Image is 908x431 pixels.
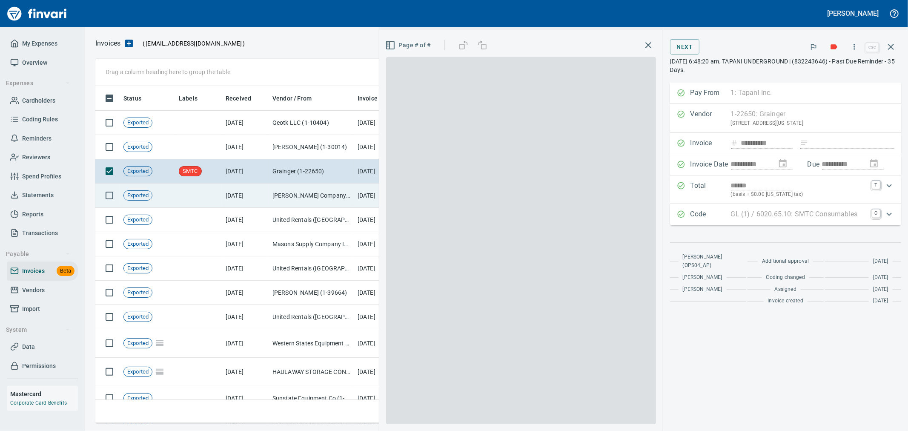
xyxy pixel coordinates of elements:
span: [DATE] [873,257,888,266]
div: Expand [670,204,901,225]
span: Exported [124,368,152,376]
span: Invoice Date [358,93,392,103]
span: Exported [124,313,152,321]
a: My Expenses [7,34,78,53]
button: [PERSON_NAME] [825,7,881,20]
span: Vendors [22,285,45,296]
a: Statements [7,186,78,205]
span: Exported [124,167,152,175]
span: Received [226,93,262,103]
span: Statements [22,190,54,201]
span: Beta [57,266,74,276]
td: [DATE] [354,159,407,184]
a: Coding Rules [7,110,78,129]
td: United Rentals ([GEOGRAPHIC_DATA]), Inc. (1-11054) [269,305,354,329]
span: Overview [22,57,47,68]
span: Cardholders [22,95,55,106]
span: Exported [124,264,152,273]
button: Labels [825,37,843,56]
td: [DATE] [354,135,407,159]
td: [DATE] [354,329,407,358]
td: Western States Equipment Co. (1-11113) [269,329,354,358]
a: Cardholders [7,91,78,110]
span: Exported [124,240,152,248]
a: Transactions [7,224,78,243]
td: [PERSON_NAME] (1-30014) [269,135,354,159]
p: GL (1) / 6020.65.10: SMTC Consumables [731,209,858,219]
td: [DATE] [354,358,407,386]
span: Invoice Date [358,93,403,103]
span: [EMAIL_ADDRESS][DOMAIN_NAME] [145,39,243,48]
p: (basis + $0.00 [US_STATE] tax) [731,190,867,199]
a: Vendors [7,281,78,300]
a: Reviewers [7,148,78,167]
span: Spend Profiles [22,171,61,182]
td: [DATE] [354,305,407,329]
span: Close invoice [864,37,901,57]
td: [DATE] [354,256,407,281]
nav: breadcrumb [95,38,120,49]
td: Grainger (1-22650) [269,159,354,184]
span: [PERSON_NAME] [683,273,722,282]
span: Reviewers [22,152,50,163]
td: [PERSON_NAME] (1-39664) [269,281,354,305]
td: [DATE] [354,281,407,305]
a: esc [866,43,879,52]
td: Masons Supply Company Inc (1-10631) [269,232,354,256]
span: Next [677,42,693,52]
span: Expenses [6,78,70,89]
span: Coding changed [766,273,805,282]
span: [PERSON_NAME] [683,285,722,294]
button: More [845,37,864,56]
td: Geotk LLC (1-10404) [269,111,354,135]
td: [DATE] [222,386,269,411]
td: Sunstate Equipment Co (1-30297) [269,386,354,411]
td: [DATE] [222,329,269,358]
span: Exported [124,119,152,127]
a: C [872,209,880,218]
span: Reminders [22,133,52,144]
span: Vendor / From [272,93,312,103]
td: [DATE] [354,111,407,135]
span: Transactions [22,228,58,238]
button: Upload an Invoice [120,38,137,49]
td: United Rentals ([GEOGRAPHIC_DATA]), Inc. (1-11054) [269,208,354,232]
span: Exported [124,339,152,348]
span: Labels [179,93,209,103]
p: Code [690,209,731,220]
span: Exported [124,143,152,151]
span: My Expenses [22,38,57,49]
span: Coding Rules [22,114,58,125]
span: Status [123,93,152,103]
td: [DATE] [222,111,269,135]
a: Data [7,337,78,356]
td: [DATE] [222,305,269,329]
p: Invoices [95,38,120,49]
td: [DATE] [222,358,269,386]
img: Finvari [5,3,69,24]
h5: [PERSON_NAME] [828,9,879,18]
span: Exported [124,394,152,402]
button: System [3,322,74,338]
span: Invoices [22,266,45,276]
td: [DATE] [222,256,269,281]
span: Vendor / From [272,93,323,103]
td: [DATE] [354,184,407,208]
div: Expand [670,175,901,204]
span: Additional approval [762,257,809,266]
a: Permissions [7,356,78,376]
span: SMTC [179,167,201,175]
td: [PERSON_NAME] Company Inc. (1-10431) [269,184,354,208]
td: [DATE] [222,232,269,256]
a: Reports [7,205,78,224]
p: Total [690,181,731,199]
span: Data [22,342,35,352]
td: [DATE] [354,386,407,411]
a: T [872,181,880,189]
span: [PERSON_NAME] (OPS04_AP) [683,253,742,270]
span: Labels [179,93,198,103]
a: Corporate Card Benefits [10,400,67,406]
span: Exported [124,216,152,224]
span: Permissions [22,361,56,371]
